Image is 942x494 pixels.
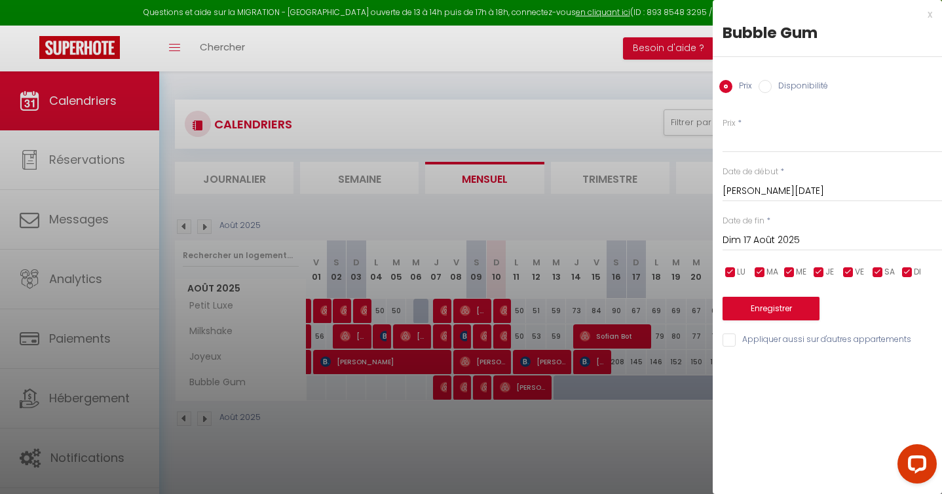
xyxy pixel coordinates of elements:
[772,80,828,94] label: Disponibilité
[914,266,921,278] span: DI
[732,80,752,94] label: Prix
[887,439,942,494] iframe: LiveChat chat widget
[723,166,778,178] label: Date de début
[796,266,806,278] span: ME
[713,7,932,22] div: x
[766,266,778,278] span: MA
[825,266,834,278] span: JE
[737,266,745,278] span: LU
[723,215,764,227] label: Date de fin
[884,266,895,278] span: SA
[723,117,736,130] label: Prix
[723,297,820,320] button: Enregistrer
[855,266,864,278] span: VE
[723,22,932,43] div: Bubble Gum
